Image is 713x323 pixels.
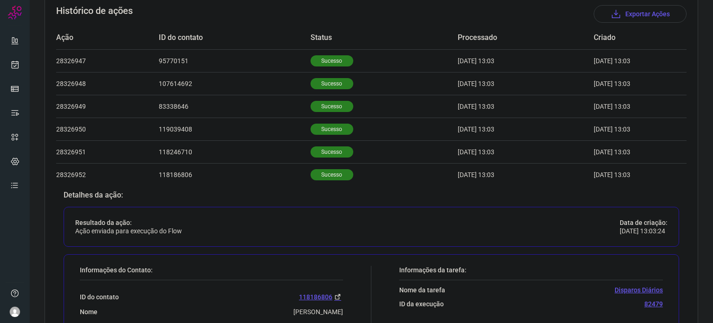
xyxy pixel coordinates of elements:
a: 118186806 [299,291,343,302]
td: 118246710 [159,140,311,163]
img: Logo [8,6,22,20]
p: Sucesso [311,101,353,112]
td: ID do contato [159,26,311,49]
h3: Histórico de ações [56,5,133,23]
p: [PERSON_NAME] [293,308,343,316]
p: Informações da tarefa: [399,266,663,274]
td: 28326949 [56,95,159,118]
td: Status [311,26,458,49]
td: [DATE] 13:03 [594,72,659,95]
td: [DATE] 13:03 [594,163,659,186]
p: Data de criação: [620,218,668,227]
p: Ação enviada para execução do Flow [75,227,182,235]
td: 28326950 [56,118,159,140]
td: 83338646 [159,95,311,118]
td: [DATE] 13:03 [458,95,594,118]
p: [DATE] 13:03:24 [620,227,668,235]
button: Exportar Ações [594,5,687,23]
p: Sucesso [311,169,353,180]
td: 28326948 [56,72,159,95]
p: Informações do Contato: [80,266,343,274]
p: ID do contato [80,293,119,301]
p: Sucesso [311,55,353,66]
img: avatar-user-boy.jpg [9,306,20,317]
td: 28326951 [56,140,159,163]
td: [DATE] 13:03 [594,118,659,140]
td: [DATE] 13:03 [458,118,594,140]
p: Disparos Diários [615,286,663,294]
p: Sucesso [311,124,353,135]
p: Nome da tarefa [399,286,445,294]
td: [DATE] 13:03 [594,49,659,72]
p: Nome [80,308,97,316]
td: 28326947 [56,49,159,72]
td: 95770151 [159,49,311,72]
td: [DATE] 13:03 [458,72,594,95]
p: Resultado da ação: [75,218,182,227]
td: [DATE] 13:03 [458,163,594,186]
td: Criado [594,26,659,49]
td: 107614692 [159,72,311,95]
td: Ação [56,26,159,49]
td: 119039408 [159,118,311,140]
p: Sucesso [311,78,353,89]
td: [DATE] 13:03 [594,95,659,118]
p: Detalhes da ação: [64,191,679,199]
p: ID da execução [399,300,444,308]
p: 82479 [644,300,663,308]
td: 118186806 [159,163,311,186]
td: [DATE] 13:03 [458,49,594,72]
td: 28326952 [56,163,159,186]
td: [DATE] 13:03 [594,140,659,163]
p: Sucesso [311,146,353,158]
td: [DATE] 13:03 [458,140,594,163]
td: Processado [458,26,594,49]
